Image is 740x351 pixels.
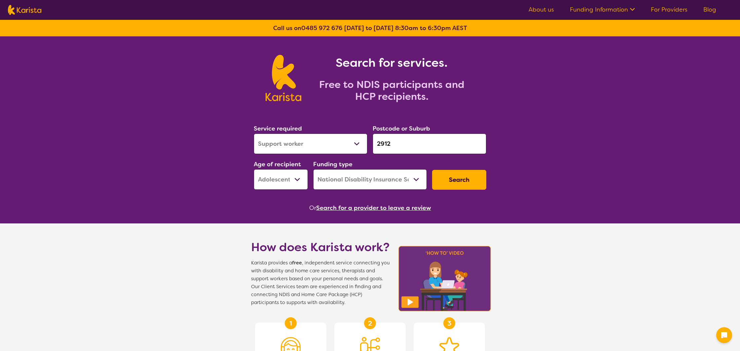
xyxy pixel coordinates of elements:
[373,134,486,154] input: Type
[309,79,474,102] h2: Free to NDIS participants and HCP recipients.
[8,5,41,15] img: Karista logo
[266,55,301,101] img: Karista logo
[285,317,297,329] div: 1
[396,244,493,313] img: Karista video
[254,125,302,133] label: Service required
[254,160,301,168] label: Age of recipient
[309,203,316,213] span: Or
[251,259,390,307] span: Karista provides a , independent service connecting you with disability and home care services, t...
[651,6,687,14] a: For Providers
[292,260,302,266] b: free
[373,125,430,133] label: Postcode or Suburb
[273,24,467,32] b: Call us on [DATE] to [DATE] 8:30am to 6:30pm AEST
[313,160,352,168] label: Funding type
[251,239,390,255] h1: How does Karista work?
[432,170,486,190] button: Search
[529,6,554,14] a: About us
[316,203,431,213] button: Search for a provider to leave a review
[364,317,376,329] div: 2
[570,6,635,14] a: Funding Information
[703,6,716,14] a: Blog
[443,317,455,329] div: 3
[301,24,343,32] a: 0485 972 676
[309,55,474,71] h1: Search for services.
